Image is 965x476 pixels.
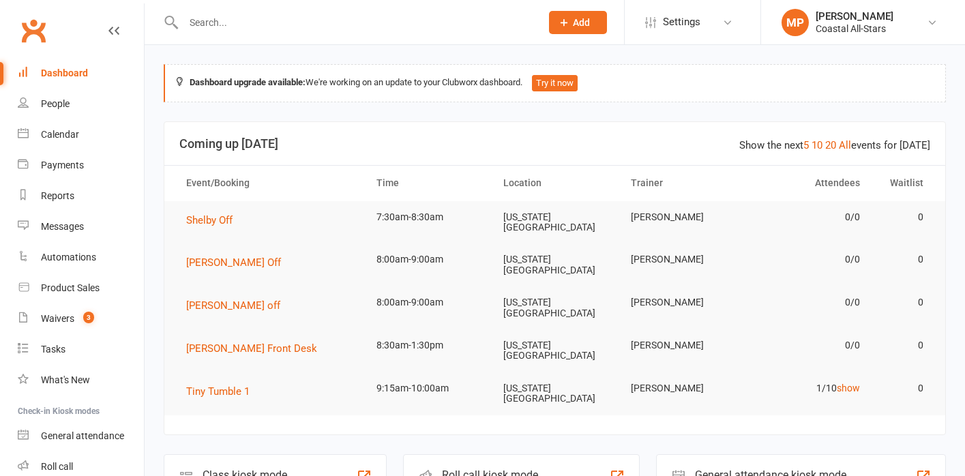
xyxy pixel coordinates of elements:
td: 0/0 [745,243,872,276]
div: Show the next events for [DATE] [739,137,930,153]
div: People [41,98,70,109]
td: 8:00am-9:00am [364,286,491,318]
a: General attendance kiosk mode [18,421,144,451]
td: [US_STATE][GEOGRAPHIC_DATA] [491,372,618,415]
a: Automations [18,242,144,273]
td: [PERSON_NAME] [619,201,745,233]
a: What's New [18,365,144,396]
div: Tasks [41,344,65,355]
a: Product Sales [18,273,144,303]
div: Product Sales [41,282,100,293]
td: 0/0 [745,201,872,233]
a: People [18,89,144,119]
td: [PERSON_NAME] [619,372,745,404]
div: [PERSON_NAME] [816,10,893,23]
button: Tiny Tumble 1 [186,383,259,400]
td: [US_STATE][GEOGRAPHIC_DATA] [491,329,618,372]
a: 20 [825,139,836,151]
div: Automations [41,252,96,263]
a: Dashboard [18,58,144,89]
input: Search... [179,13,531,32]
th: Event/Booking [174,166,364,200]
a: All [839,139,851,151]
h3: Coming up [DATE] [179,137,930,151]
span: [PERSON_NAME] Off [186,256,281,269]
a: show [837,383,860,393]
td: 0/0 [745,329,872,361]
td: [PERSON_NAME] [619,243,745,276]
td: 0 [872,372,936,404]
th: Attendees [745,166,872,200]
th: Time [364,166,491,200]
button: Try it now [532,75,578,91]
div: Reports [41,190,74,201]
span: Shelby Off [186,214,233,226]
td: 0/0 [745,286,872,318]
td: 7:30am-8:30am [364,201,491,233]
th: Waitlist [872,166,936,200]
a: Tasks [18,334,144,365]
th: Location [491,166,618,200]
span: 3 [83,312,94,323]
a: Waivers 3 [18,303,144,334]
td: 9:15am-10:00am [364,372,491,404]
a: Payments [18,150,144,181]
span: [PERSON_NAME] Front Desk [186,342,317,355]
td: [PERSON_NAME] [619,329,745,361]
div: We're working on an update to your Clubworx dashboard. [164,64,946,102]
td: 8:30am-1:30pm [364,329,491,361]
span: Add [573,17,590,28]
span: Settings [663,7,700,38]
div: MP [782,9,809,36]
td: 0 [872,329,936,361]
a: Calendar [18,119,144,150]
div: Roll call [41,461,73,472]
td: 1/10 [745,372,872,404]
div: Waivers [41,313,74,324]
span: Tiny Tumble 1 [186,385,250,398]
button: Add [549,11,607,34]
a: Reports [18,181,144,211]
span: [PERSON_NAME] off [186,299,280,312]
button: [PERSON_NAME] Front Desk [186,340,327,357]
a: 10 [812,139,822,151]
div: General attendance [41,430,124,441]
div: Messages [41,221,84,232]
strong: Dashboard upgrade available: [190,77,306,87]
button: [PERSON_NAME] off [186,297,290,314]
div: Calendar [41,129,79,140]
div: What's New [41,374,90,385]
td: [US_STATE][GEOGRAPHIC_DATA] [491,286,618,329]
td: [PERSON_NAME] [619,286,745,318]
td: 0 [872,243,936,276]
div: Dashboard [41,68,88,78]
button: [PERSON_NAME] Off [186,254,291,271]
div: Coastal All-Stars [816,23,893,35]
a: 5 [803,139,809,151]
td: [US_STATE][GEOGRAPHIC_DATA] [491,201,618,244]
th: Trainer [619,166,745,200]
div: Payments [41,160,84,170]
td: 0 [872,286,936,318]
a: Clubworx [16,14,50,48]
button: Shelby Off [186,212,242,228]
td: 0 [872,201,936,233]
td: 8:00am-9:00am [364,243,491,276]
a: Messages [18,211,144,242]
td: [US_STATE][GEOGRAPHIC_DATA] [491,243,618,286]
